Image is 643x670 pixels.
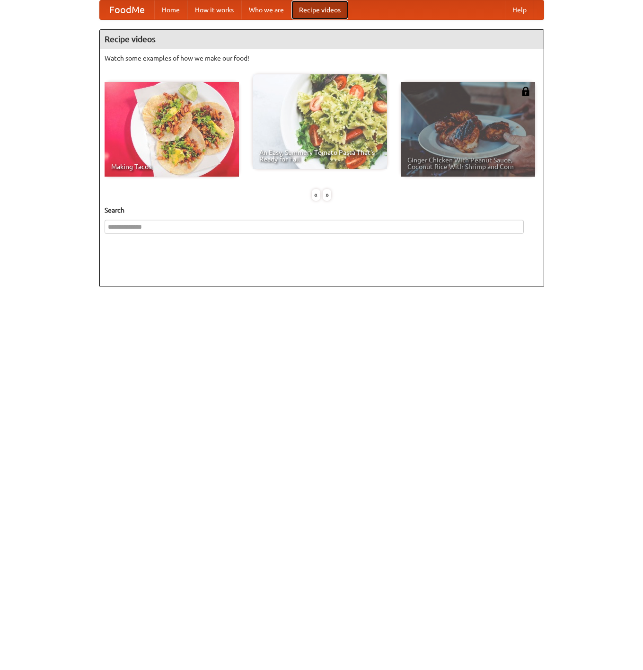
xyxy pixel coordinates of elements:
h4: Recipe videos [100,30,544,49]
div: » [323,189,331,201]
a: Who we are [241,0,291,19]
a: Help [505,0,534,19]
div: « [312,189,320,201]
a: How it works [187,0,241,19]
span: An Easy, Summery Tomato Pasta That's Ready for Fall [259,149,380,162]
h5: Search [105,205,539,215]
a: FoodMe [100,0,154,19]
span: Making Tacos [111,163,232,170]
a: Home [154,0,187,19]
a: Recipe videos [291,0,348,19]
a: Making Tacos [105,82,239,177]
img: 483408.png [521,87,530,96]
a: An Easy, Summery Tomato Pasta That's Ready for Fall [253,74,387,169]
p: Watch some examples of how we make our food! [105,54,539,63]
